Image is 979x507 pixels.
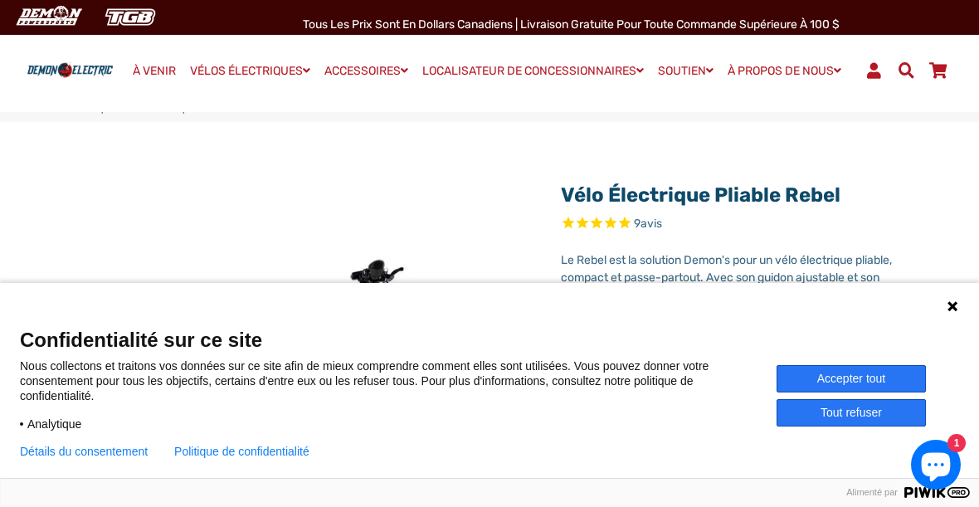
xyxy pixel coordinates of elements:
font: LOCALISATEUR DE CONCESSIONNAIRES [422,64,636,78]
font: Alimenté par [846,487,898,497]
font: Nous collectons et traitons vos données sur ce site afin de mieux comprendre comment elles sont u... [20,359,709,402]
img: Logo de Demon Electric [25,61,115,79]
font: À VENIR [133,64,176,78]
a: LOCALISATEUR DE CONCESSIONNAIRES [416,59,650,83]
button: Tout refuser [777,399,926,427]
font: Tout refuser [821,406,882,419]
font: SOUTIEN [658,64,706,78]
a: Vélo électrique pliable Rebel [561,183,840,207]
font: Le Rebel est la solution Demon's pour un vélo électrique pliable, compact et passe-partout. Avec ... [561,253,892,389]
a: Politique de confidentialité [174,445,309,458]
a: VÉLOS ÉLECTRIQUES [184,59,316,83]
font: avis [640,217,662,231]
font: VÉLOS ÉLECTRIQUES [190,64,303,78]
span: Noté 5,0 sur 5 étoiles 9 avis [561,215,892,234]
button: Accepter tout [777,365,926,392]
font: 9 [634,217,640,231]
font: Tous les prix sont en dollars canadiens | Livraison gratuite pour toute commande supérieure à 100 $ [303,17,840,32]
a: SOUTIEN [652,59,719,83]
font: Analytique [27,417,81,431]
span: 9 avis [634,217,662,231]
a: À VENIR [127,60,182,83]
img: Démon électrique [8,3,88,31]
inbox-online-store-chat: Chat de la boutique en ligne Shopify [906,440,966,494]
button: Détails du consentement [20,445,148,458]
font: Accepter tout [817,372,886,385]
font: Confidentialité sur ce site [20,329,262,351]
font: ACCESSOIRES [324,64,401,78]
img: TGB Canada [96,3,164,31]
a: ACCESSOIRES [319,59,414,83]
font: À PROPOS DE NOUS [728,64,834,78]
a: À PROPOS DE NOUS [722,59,847,83]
